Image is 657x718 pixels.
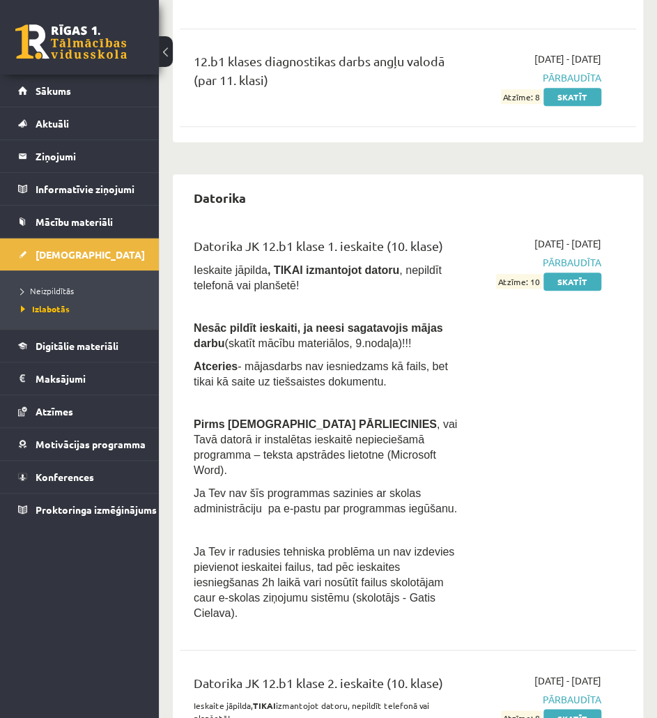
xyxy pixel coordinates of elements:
[194,236,458,262] div: Datorika JK 12.b1 klase 1. ieskaite (10. klase)
[18,206,141,238] a: Mācību materiāli
[36,173,141,205] legend: Informatīvie ziņojumi
[496,274,541,289] span: Atzīme: 10
[18,107,141,139] a: Aktuāli
[36,503,157,516] span: Proktoringa izmēģinājums
[224,337,411,349] span: (skatīt mācību materiālos, 9.nodaļa)!!!
[18,362,141,395] a: Maksājumi
[194,360,238,372] b: Atceries
[36,405,73,418] span: Atzīmes
[21,303,70,314] span: Izlabotās
[36,248,145,261] span: [DEMOGRAPHIC_DATA]
[36,140,141,172] legend: Ziņojumi
[194,52,458,96] div: 12.b1 klases diagnostikas darbs angļu valodā (par 11. klasi)
[18,330,141,362] a: Digitālie materiāli
[194,418,437,430] span: Pirms [DEMOGRAPHIC_DATA] PĀRLIECINIES
[36,117,69,130] span: Aktuāli
[534,52,601,66] span: [DATE] - [DATE]
[18,395,141,427] a: Atzīmes
[543,88,601,106] a: Skatīt
[479,692,601,706] span: Pārbaudīta
[18,461,141,493] a: Konferences
[543,273,601,291] a: Skatīt
[36,339,118,352] span: Digitālie materiāli
[194,545,454,618] span: Ja Tev ir radusies tehniska problēma un nav izdevies pievienot ieskaitei failus, tad pēc ieskaite...
[21,284,145,297] a: Neizpildītās
[534,236,601,251] span: [DATE] - [DATE]
[36,84,71,97] span: Sākums
[36,215,113,228] span: Mācību materiāli
[194,487,457,514] span: Ja Tev nav šīs programmas sazinies ar skolas administrāciju pa e-pastu par programmas iegūšanu.
[36,438,146,450] span: Motivācijas programma
[21,303,145,315] a: Izlabotās
[194,418,457,476] span: , vai Tavā datorā ir instalētas ieskaitē nepieciešamā programma – teksta apstrādes lietotne (Micr...
[15,24,127,59] a: Rīgas 1. Tālmācības vidusskola
[180,181,260,214] h2: Datorika
[194,360,448,388] span: - mājasdarbs nav iesniedzams kā fails, bet tikai kā saite uz tiešsaistes dokumentu.
[21,285,74,296] span: Neizpildītās
[194,673,458,698] div: Datorika JK 12.b1 klase 2. ieskaite (10. klase)
[18,173,141,205] a: Informatīvie ziņojumi
[36,471,94,483] span: Konferences
[501,89,541,104] span: Atzīme: 8
[479,70,601,85] span: Pārbaudīta
[18,428,141,460] a: Motivācijas programma
[534,673,601,687] span: [DATE] - [DATE]
[18,75,141,107] a: Sākums
[18,238,141,270] a: [DEMOGRAPHIC_DATA]
[194,264,442,291] span: Ieskaite jāpilda , nepildīt telefonā vai planšetē!
[36,362,141,395] legend: Maksājumi
[194,322,443,349] span: Nesāc pildīt ieskaiti, ja neesi sagatavojis mājas darbu
[18,494,141,526] a: Proktoringa izmēģinājums
[18,140,141,172] a: Ziņojumi
[479,255,601,270] span: Pārbaudīta
[268,264,399,276] b: , TIKAI izmantojot datoru
[253,699,276,710] strong: TIKAI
